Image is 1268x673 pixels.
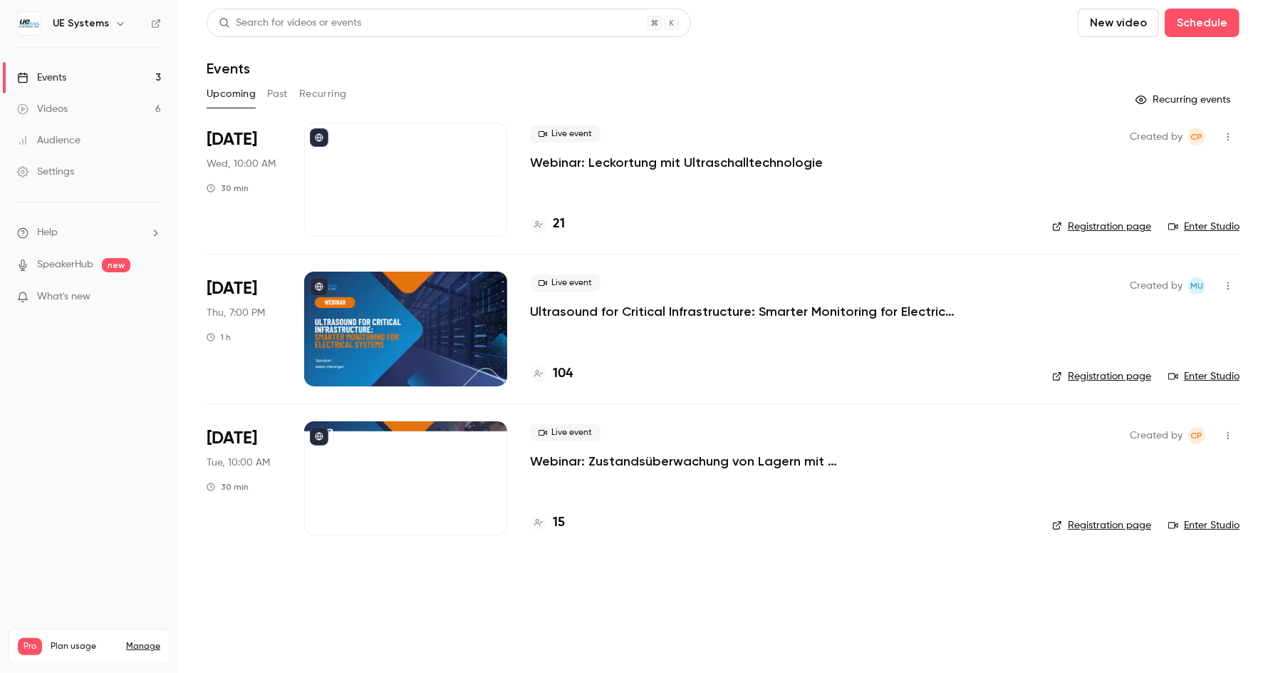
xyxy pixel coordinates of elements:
span: Thu, 7:00 PM [207,306,265,320]
div: Keywords by Traffic [157,84,240,93]
div: Sep 17 Wed, 10:00 AM (Europe/Amsterdam) [207,123,281,237]
span: new [102,258,130,272]
span: CP [1191,427,1203,444]
span: What's new [37,289,90,304]
a: Manage [126,641,160,652]
iframe: Noticeable Trigger [144,291,161,304]
a: 15 [530,513,565,533]
button: Past [267,83,288,106]
li: help-dropdown-opener [17,225,161,240]
span: Created by [1130,427,1183,444]
h1: Events [207,60,250,77]
div: Events [17,71,66,85]
span: MU [1190,277,1203,294]
div: Settings [17,165,74,179]
img: website_grey.svg [23,37,34,48]
div: Domain Overview [54,84,128,93]
div: v 4.0.25 [40,23,70,34]
a: Enter Studio [1168,369,1240,384]
h6: UE Systems [53,16,109,31]
span: [DATE] [207,427,257,450]
span: Help [37,225,58,240]
span: Cláudia Pereira [1188,427,1205,444]
span: Created by [1130,128,1183,145]
span: Cláudia Pereira [1188,128,1205,145]
a: SpeakerHub [37,257,93,272]
div: Sep 18 Thu, 1:00 PM (America/New York) [207,272,281,386]
img: tab_keywords_by_traffic_grey.svg [142,83,153,94]
button: Recurring events [1129,88,1240,111]
span: Live event [530,274,601,292]
a: 21 [530,215,565,234]
a: Registration page [1052,220,1151,234]
h4: 21 [553,215,565,234]
span: [DATE] [207,277,257,300]
img: UE Systems [18,12,41,35]
button: Schedule [1165,9,1240,37]
a: Enter Studio [1168,518,1240,533]
span: Tue, 10:00 AM [207,456,270,470]
h4: 15 [553,513,565,533]
span: Pro [18,638,42,655]
span: Live event [530,125,601,143]
span: Created by [1130,277,1183,294]
span: Live event [530,424,601,441]
img: tab_domain_overview_orange.svg [38,83,50,94]
div: 1 h [207,332,231,343]
button: Recurring [299,83,347,106]
div: Search for videos or events [219,16,361,31]
a: Enter Studio [1168,220,1240,234]
a: Webinar: Zustandsüberwachung von Lagern mit Ultraschalltechnologie [530,453,957,470]
div: 30 min [207,481,249,493]
div: 30 min [207,183,249,194]
span: CP [1191,128,1203,145]
h4: 104 [553,364,573,384]
span: Wed, 10:00 AM [207,157,276,171]
span: [DATE] [207,128,257,151]
a: Registration page [1052,369,1151,384]
a: Webinar: Leckortung mit Ultraschalltechnologie [530,154,823,171]
span: Plan usage [51,641,118,652]
a: Registration page [1052,518,1151,533]
button: New video [1078,9,1159,37]
span: Marketing UE Systems [1188,277,1205,294]
div: Domain: [DOMAIN_NAME] [37,37,157,48]
div: Audience [17,133,80,148]
div: Videos [17,102,68,116]
a: 104 [530,364,573,384]
button: Upcoming [207,83,256,106]
a: Ultrasound for Critical Infrastructure: Smarter Monitoring for Electrical Systems [530,303,957,320]
img: logo_orange.svg [23,23,34,34]
div: Sep 30 Tue, 10:00 AM (Europe/Amsterdam) [207,421,281,535]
